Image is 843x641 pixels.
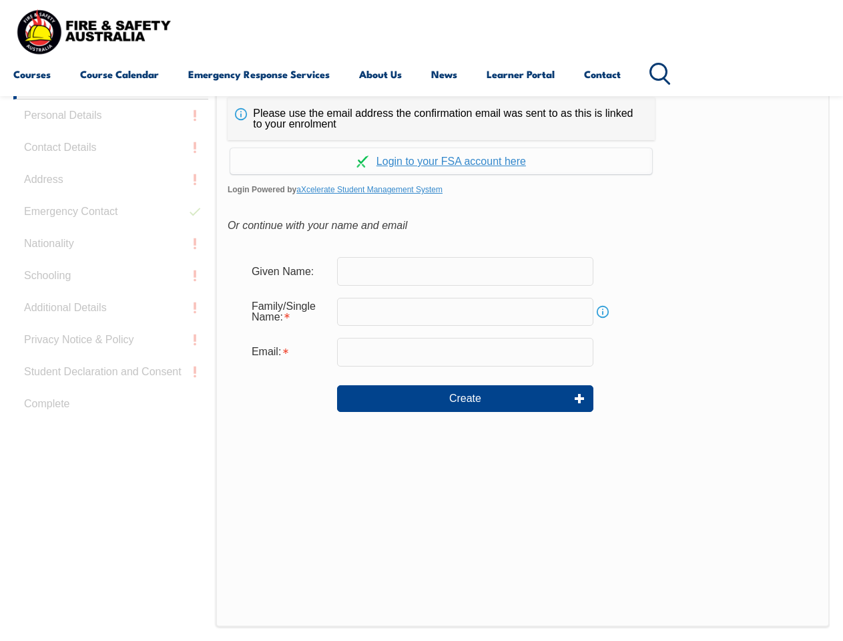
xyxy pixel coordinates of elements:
a: Course Calendar [80,58,159,90]
div: Or continue with your name and email [228,216,818,236]
img: Log in withaxcelerate [356,156,368,168]
a: aXcelerate Student Management System [296,185,443,194]
div: Email is required. [241,339,337,365]
a: Learner Portal [487,58,555,90]
div: Given Name: [241,258,337,284]
a: Info [593,302,612,321]
a: News [431,58,457,90]
a: Contact [584,58,621,90]
div: Please use the email address the confirmation email was sent to as this is linked to your enrolment [228,97,655,140]
button: Create [337,385,593,412]
a: About Us [359,58,402,90]
span: Login Powered by [228,180,818,200]
div: Family/Single Name is required. [241,294,337,330]
a: Courses [13,58,51,90]
a: Emergency Response Services [188,58,330,90]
